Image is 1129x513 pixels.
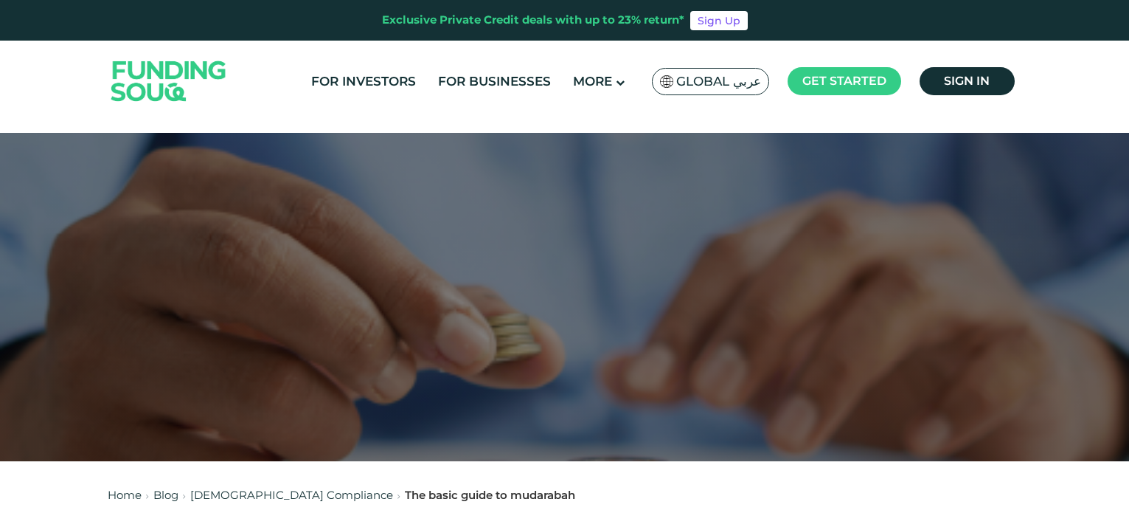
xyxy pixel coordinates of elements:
[920,67,1015,95] a: Sign in
[434,69,555,94] a: For Businesses
[573,74,612,89] span: More
[405,487,575,504] div: The basic guide to mudarabah
[382,12,684,29] div: Exclusive Private Credit deals with up to 23% return*
[660,75,673,88] img: SA Flag
[190,488,393,502] a: [DEMOGRAPHIC_DATA] Compliance
[153,488,178,502] a: Blog
[690,11,748,30] a: Sign Up
[108,488,142,502] a: Home
[676,73,761,90] span: Global عربي
[308,69,420,94] a: For Investors
[944,74,990,88] span: Sign in
[97,44,241,118] img: Logo
[802,74,886,88] span: Get started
